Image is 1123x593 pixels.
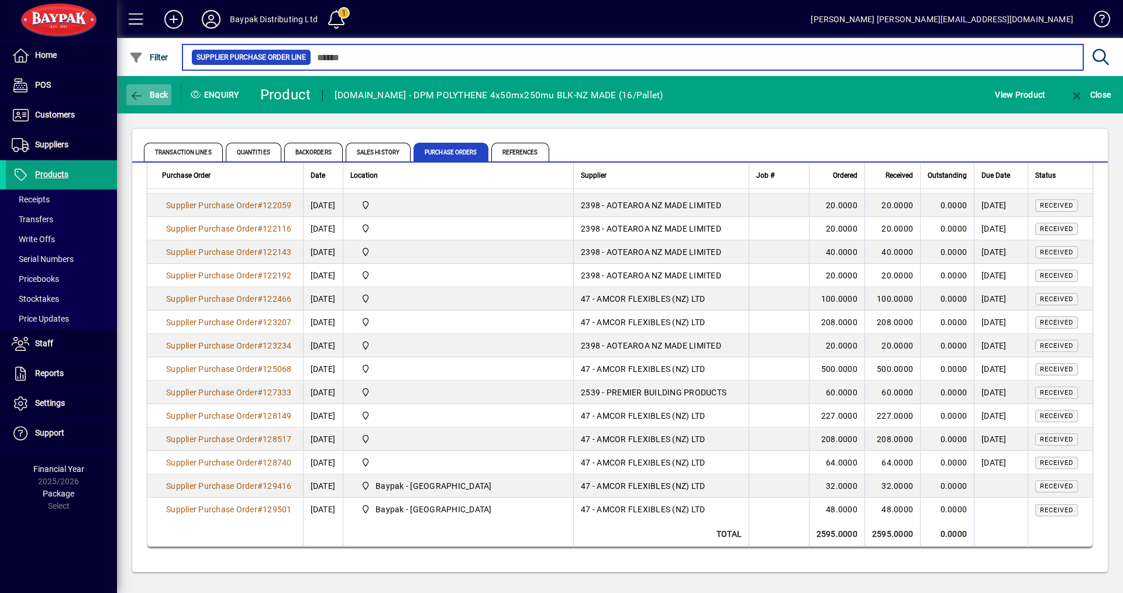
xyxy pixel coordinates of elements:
[6,269,117,289] a: Pricebooks
[257,224,263,233] span: #
[1067,84,1114,105] button: Close
[226,143,281,161] span: Quantities
[162,169,211,182] span: Purchase Order
[181,85,252,104] div: Enquiry
[581,169,607,182] span: Supplier
[1085,2,1108,40] a: Knowledge Base
[6,419,117,448] a: Support
[303,240,343,264] td: [DATE]
[257,341,263,350] span: #
[263,318,292,327] span: 123207
[809,311,864,334] td: 208.0000
[257,294,263,304] span: #
[162,269,296,282] a: Supplier Purchase Order#122192
[864,427,920,451] td: 208.0000
[303,217,343,240] td: [DATE]
[992,84,1048,105] button: View Product
[6,249,117,269] a: Serial Numbers
[928,169,967,182] span: Outstanding
[35,339,53,348] span: Staff
[864,498,920,521] td: 48.0000
[573,287,749,311] td: 47 - AMCOR FLEXIBLES (NZ) LTD
[260,85,311,104] div: Product
[1040,482,1073,490] span: Received
[263,271,292,280] span: 122192
[573,357,749,381] td: 47 - AMCOR FLEXIBLES (NZ) LTD
[573,451,749,474] td: 47 - AMCOR FLEXIBLES (NZ) LTD
[974,287,1028,311] td: [DATE]
[12,294,59,304] span: Stocktakes
[1035,169,1078,182] div: Status
[12,235,55,244] span: Write Offs
[1040,342,1073,350] span: Received
[197,51,306,63] span: Supplier Purchase Order Line
[6,101,117,130] a: Customers
[162,433,296,446] a: Supplier Purchase Order#128517
[864,474,920,498] td: 32.0000
[192,9,230,30] button: Profile
[12,254,74,264] span: Serial Numbers
[920,311,974,334] td: 0.0000
[864,381,920,404] td: 60.0000
[166,364,257,374] span: Supplier Purchase Order
[126,47,171,68] button: Filter
[162,246,296,258] a: Supplier Purchase Order#122143
[920,404,974,427] td: 0.0000
[12,314,69,323] span: Price Updates
[166,271,257,280] span: Supplier Purchase Order
[573,404,749,427] td: 47 - AMCOR FLEXIBLES (NZ) LTD
[581,169,742,182] div: Supplier
[864,217,920,240] td: 20.0000
[350,169,378,182] span: Location
[166,201,257,210] span: Supplier Purchase Order
[356,479,561,493] span: Baypak - Onekawa
[981,169,1010,182] span: Due Date
[35,140,68,149] span: Suppliers
[257,411,263,420] span: #
[573,334,749,357] td: 2398 - AOTEAROA NZ MADE LIMITED
[257,318,263,327] span: #
[166,294,257,304] span: Supplier Purchase Order
[974,217,1028,240] td: [DATE]
[864,240,920,264] td: 40.0000
[166,435,257,444] span: Supplier Purchase Order
[126,84,171,105] button: Back
[811,10,1073,29] div: [PERSON_NAME] [PERSON_NAME][EMAIL_ADDRESS][DOMAIN_NAME]
[1057,84,1123,105] app-page-header-button: Close enquiry
[573,240,749,264] td: 2398 - AOTEAROA NZ MADE LIMITED
[1040,412,1073,420] span: Received
[303,334,343,357] td: [DATE]
[129,53,168,62] span: Filter
[12,195,50,204] span: Receipts
[414,143,488,161] span: Purchase Orders
[920,357,974,381] td: 0.0000
[166,388,257,397] span: Supplier Purchase Order
[162,316,296,329] a: Supplier Purchase Order#123207
[809,451,864,474] td: 64.0000
[974,381,1028,404] td: [DATE]
[144,143,223,161] span: Transaction Lines
[6,359,117,388] a: Reports
[809,357,864,381] td: 500.0000
[303,404,343,427] td: [DATE]
[920,451,974,474] td: 0.0000
[350,169,567,182] div: Location
[263,481,292,491] span: 129416
[920,521,974,547] td: 0.0000
[43,489,74,498] span: Package
[35,368,64,378] span: Reports
[573,381,749,404] td: 2539 - PREMIER BUILDING PRODUCTS
[166,247,257,257] span: Supplier Purchase Order
[6,71,117,100] a: POS
[809,427,864,451] td: 208.0000
[6,309,117,329] a: Price Updates
[35,170,68,179] span: Products
[864,287,920,311] td: 100.0000
[920,381,974,404] td: 0.0000
[1040,295,1073,303] span: Received
[756,169,801,182] div: Job #
[974,427,1028,451] td: [DATE]
[809,264,864,287] td: 20.0000
[257,364,263,374] span: #
[166,481,257,491] span: Supplier Purchase Order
